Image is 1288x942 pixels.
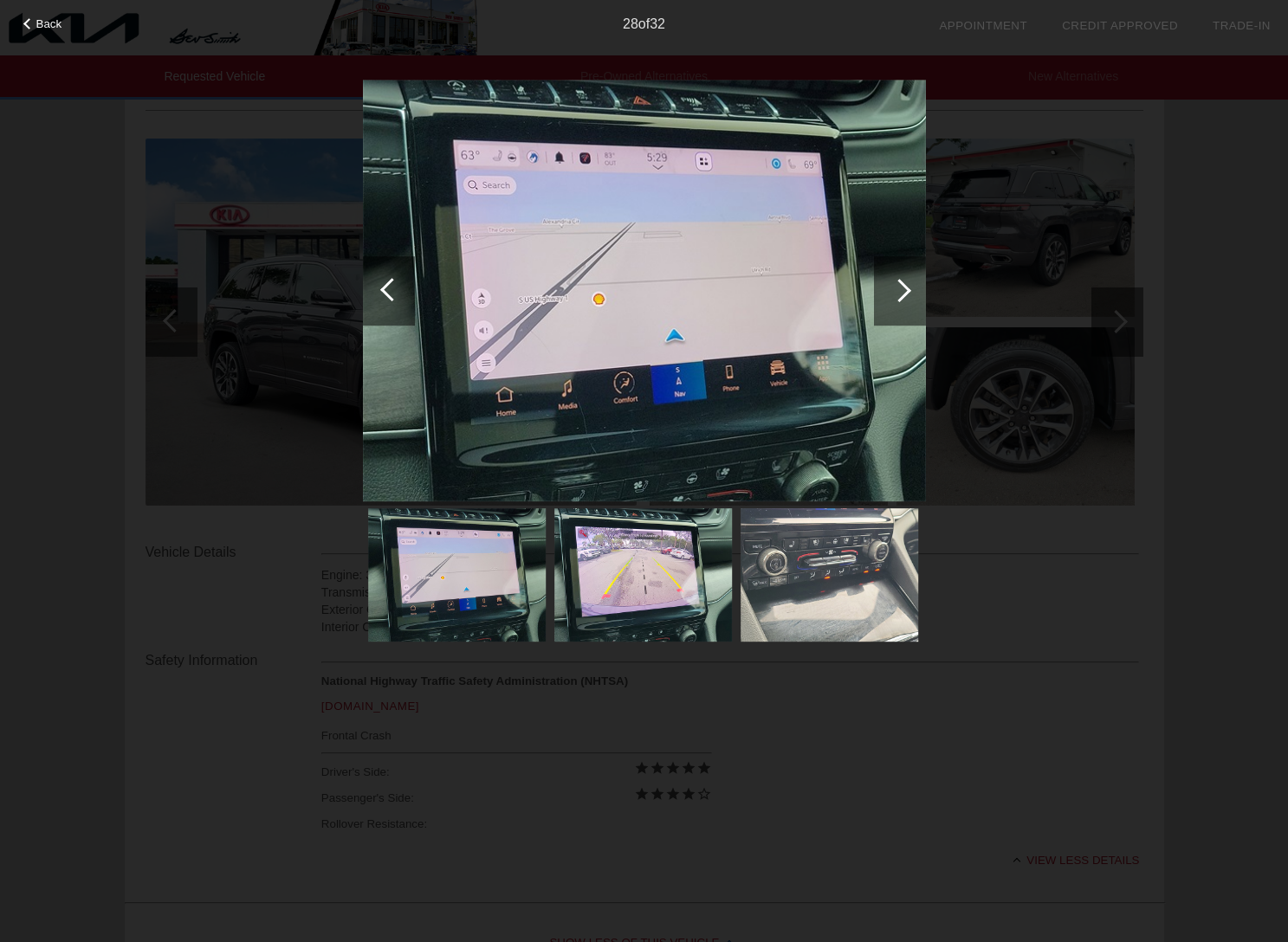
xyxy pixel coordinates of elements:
[554,508,732,642] img: image.aspx
[363,80,926,502] img: image.aspx
[650,16,665,31] span: 32
[1213,19,1271,32] a: Trade-In
[368,508,546,642] img: image.aspx
[741,508,918,642] img: image.aspx
[1062,19,1178,32] a: Credit Approved
[939,19,1027,32] a: Appointment
[623,16,638,31] span: 28
[36,17,62,30] span: Back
